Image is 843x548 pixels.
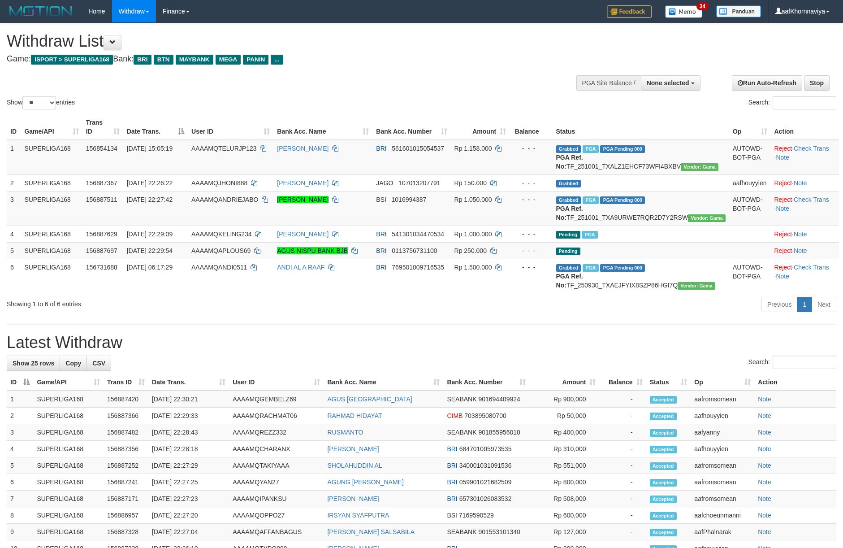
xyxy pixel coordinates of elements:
[21,140,82,175] td: SUPERLIGA168
[510,114,552,140] th: Balance
[529,457,599,474] td: Rp 551,000
[7,296,345,309] div: Showing 1 to 6 of 6 entries
[647,79,689,87] span: None selected
[650,529,677,536] span: Accepted
[513,263,549,272] div: - - -
[392,264,444,271] span: Copy 769501009716535 to clipboard
[148,474,229,491] td: [DATE] 22:27:25
[583,145,598,153] span: Marked by aafsengchandara
[599,441,646,457] td: -
[691,491,754,507] td: aafromsomean
[191,264,247,271] span: AAAAMQANDI0511
[758,462,771,469] a: Note
[454,145,492,152] span: Rp 1.158.000
[392,247,437,254] span: Copy 0113756731100 to clipboard
[104,391,148,408] td: 156887420
[773,96,836,109] input: Search:
[447,412,463,419] span: CIMB
[556,196,581,204] span: Grabbed
[271,55,283,65] span: ...
[376,231,386,238] span: BRI
[459,445,512,452] span: Copy 684701005973535 to clipboard
[454,264,492,271] span: Rp 1.500.000
[447,445,457,452] span: BRI
[7,424,33,441] td: 3
[229,391,324,408] td: AAAAMQGEMBELZ69
[556,205,583,221] b: PGA Ref. No:
[758,396,771,403] a: Note
[556,273,583,289] b: PGA Ref. No:
[127,247,173,254] span: [DATE] 22:29:54
[729,259,771,293] td: AUTOWD-BOT-PGA
[599,457,646,474] td: -
[86,231,117,238] span: 156887629
[529,374,599,391] th: Amount: activate to sort column ascending
[60,356,87,371] a: Copy
[599,408,646,424] td: -
[7,391,33,408] td: 1
[33,507,104,524] td: SUPERLIGA168
[600,196,645,204] span: PGA Pending
[148,408,229,424] td: [DATE] 22:29:33
[729,140,771,175] td: AUTOWD-BOT-PGA
[104,474,148,491] td: 156887241
[771,259,839,293] td: · ·
[451,114,510,140] th: Amount: activate to sort column ascending
[21,259,82,293] td: SUPERLIGA168
[104,491,148,507] td: 156887171
[372,114,450,140] th: Bank Acc. Number: activate to sort column ascending
[447,512,457,519] span: BSI
[529,441,599,457] td: Rp 310,000
[104,457,148,474] td: 156887252
[459,495,512,502] span: Copy 657301026083532 to clipboard
[732,75,802,91] a: Run Auto-Refresh
[376,145,386,152] span: BRI
[324,374,443,391] th: Bank Acc. Name: activate to sort column ascending
[599,507,646,524] td: -
[33,491,104,507] td: SUPERLIGA168
[447,396,476,403] span: SEABANK
[191,231,252,238] span: AAAAMQKELING234
[7,356,60,371] a: Show 25 rows
[774,247,792,254] a: Reject
[277,145,329,152] a: [PERSON_NAME]
[92,360,105,367] span: CSV
[678,282,715,290] span: Vendor URL: https://trx31.1velocity.biz
[556,231,580,239] span: Pending
[176,55,213,65] span: MAYBANK
[771,174,839,191] td: ·
[774,145,792,152] a: Reject
[392,145,444,152] span: Copy 561601015054537 to clipboard
[600,264,645,272] span: PGA Pending
[327,462,382,469] a: SHOLAHUDDIN AL
[729,191,771,226] td: AUTOWD-BOT-PGA
[599,374,646,391] th: Balance: activate to sort column ascending
[513,246,549,255] div: - - -
[553,259,729,293] td: TF_250930_TXAEJFYIX8SZP86HGI7Q
[327,495,379,502] a: [PERSON_NAME]
[599,391,646,408] td: -
[148,524,229,540] td: [DATE] 22:27:04
[123,114,188,140] th: Date Trans.: activate to sort column descending
[650,446,677,453] span: Accepted
[599,491,646,507] td: -
[513,195,549,204] div: - - -
[148,391,229,408] td: [DATE] 22:30:21
[583,196,598,204] span: Marked by aafchoeunmanni
[82,114,123,140] th: Trans ID: activate to sort column ascending
[376,179,393,187] span: JAGO
[529,408,599,424] td: Rp 50,000
[478,528,520,535] span: Copy 901553101340 to clipboard
[556,248,580,255] span: Pending
[529,424,599,441] td: Rp 400,000
[599,424,646,441] td: -
[229,374,324,391] th: User ID: activate to sort column ascending
[553,114,729,140] th: Status
[13,360,54,367] span: Show 25 rows
[758,429,771,436] a: Note
[7,524,33,540] td: 9
[229,424,324,441] td: AAAAMQREZZ332
[392,196,427,203] span: Copy 1016994387 to clipboard
[277,264,324,271] a: ANDI AL A RAAF
[459,478,512,486] span: Copy 059901021682509 to clipboard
